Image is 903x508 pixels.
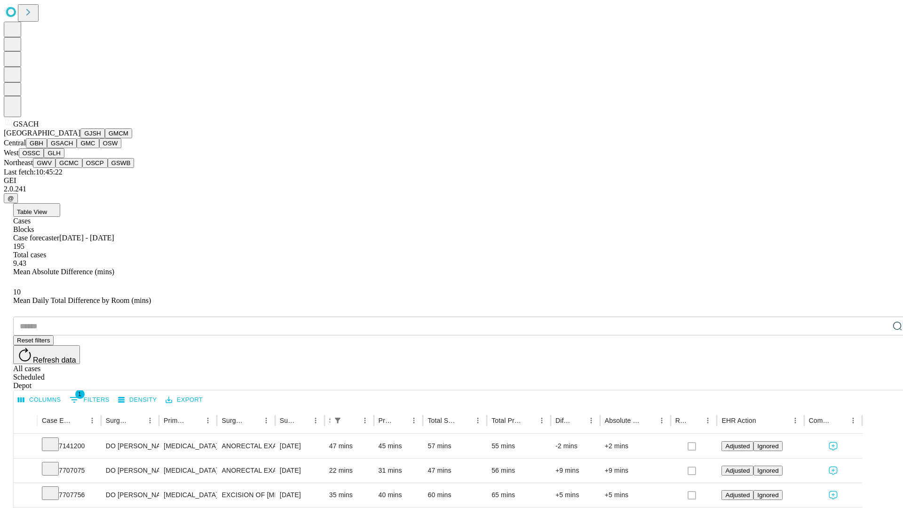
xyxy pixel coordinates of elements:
div: GEI [4,176,899,185]
div: Predicted In Room Duration [379,417,394,424]
button: Sort [72,414,86,427]
span: Adjusted [725,443,750,450]
div: Comments [809,417,832,424]
button: Sort [188,414,201,427]
span: 1 [75,389,85,399]
button: Expand [18,438,32,455]
span: Central [4,139,26,147]
span: Ignored [757,492,778,499]
button: OSW [99,138,122,148]
span: Case forecaster [13,234,59,242]
button: Sort [571,414,585,427]
button: Sort [522,414,535,427]
div: [DATE] [280,483,320,507]
button: Menu [201,414,214,427]
div: [DATE] [280,459,320,483]
button: Adjusted [721,441,753,451]
button: Sort [642,414,655,427]
button: Menu [535,414,548,427]
button: Menu [407,414,420,427]
span: 9.43 [13,259,26,267]
button: Table View [13,203,60,217]
button: GCMC [55,158,82,168]
div: Resolved in EHR [675,417,688,424]
button: Show filters [331,414,344,427]
div: Total Scheduled Duration [428,417,457,424]
span: Table View [17,208,47,215]
button: OSSC [19,148,44,158]
div: ANORECTAL EXAM UNDER ANESTHESIA [222,434,270,458]
div: Absolute Difference [605,417,641,424]
span: Ignored [757,467,778,474]
div: 1 active filter [331,414,344,427]
button: GLH [44,148,64,158]
button: Reset filters [13,335,54,345]
button: Sort [394,414,407,427]
button: GSWB [108,158,135,168]
button: Sort [246,414,260,427]
button: Ignored [753,466,782,476]
button: GSACH [47,138,77,148]
div: 47 mins [428,459,482,483]
div: Surgery Date [280,417,295,424]
div: 47 mins [329,434,369,458]
button: GMC [77,138,99,148]
button: Select columns [16,393,63,407]
button: Adjusted [721,490,753,500]
span: Ignored [757,443,778,450]
button: GBH [26,138,47,148]
div: 57 mins [428,434,482,458]
div: -2 mins [555,434,595,458]
div: 7707756 [42,483,96,507]
div: +5 mins [555,483,595,507]
button: Sort [130,414,143,427]
span: 195 [13,242,24,250]
div: EXCISION OF [MEDICAL_DATA] SIMPLE [222,483,270,507]
button: Adjusted [721,466,753,476]
div: 40 mins [379,483,419,507]
span: [DATE] - [DATE] [59,234,114,242]
div: Scheduled In Room Duration [329,417,330,424]
div: 7141200 [42,434,96,458]
div: DO [PERSON_NAME] Do [106,434,154,458]
button: Expand [18,463,32,479]
div: 35 mins [329,483,369,507]
div: Primary Service [164,417,187,424]
button: Menu [86,414,99,427]
span: Mean Daily Total Difference by Room (mins) [13,296,151,304]
span: Northeast [4,159,33,167]
span: Total cases [13,251,46,259]
div: +9 mins [555,459,595,483]
div: 2.0.241 [4,185,899,193]
div: Case Epic Id [42,417,71,424]
button: Ignored [753,490,782,500]
button: Menu [143,414,157,427]
button: Sort [458,414,471,427]
span: 10 [13,288,21,296]
button: Sort [345,414,358,427]
div: +2 mins [605,434,666,458]
button: Expand [18,487,32,504]
span: Reset filters [17,337,50,344]
div: 60 mins [428,483,482,507]
span: West [4,149,19,157]
div: [MEDICAL_DATA] [164,459,212,483]
div: 65 mins [491,483,546,507]
div: EHR Action [721,417,756,424]
button: Menu [655,414,668,427]
div: [MEDICAL_DATA] [164,483,212,507]
span: Mean Absolute Difference (mins) [13,268,114,276]
button: Sort [296,414,309,427]
div: 7707075 [42,459,96,483]
span: Adjusted [725,492,750,499]
button: Menu [358,414,372,427]
span: Last fetch: 10:45:22 [4,168,63,176]
button: Menu [309,414,322,427]
div: [MEDICAL_DATA] [164,434,212,458]
button: Density [116,393,159,407]
button: Sort [833,414,847,427]
span: Refresh data [33,356,76,364]
button: Show filters [67,392,112,407]
span: @ [8,195,14,202]
div: Surgeon Name [106,417,129,424]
